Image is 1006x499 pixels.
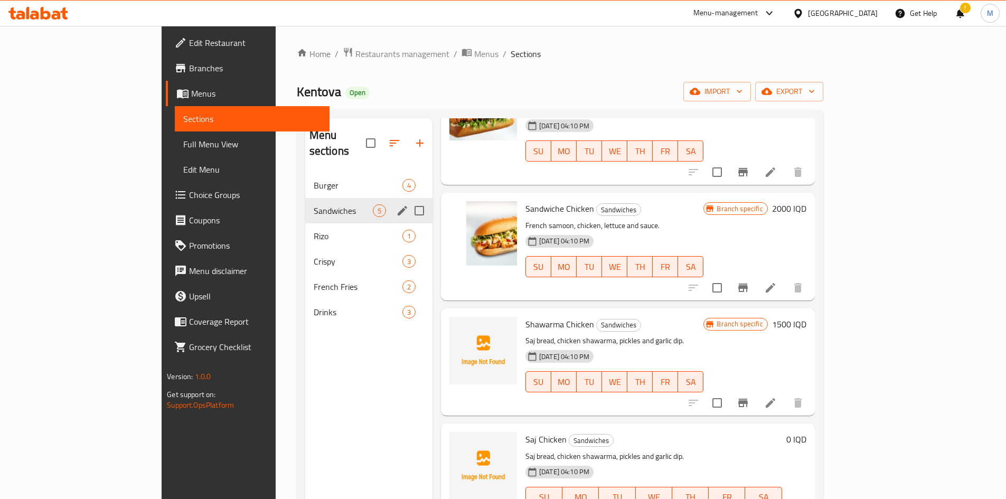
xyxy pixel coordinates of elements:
span: Drinks [314,306,402,318]
button: Branch-specific-item [730,159,756,185]
span: MO [556,144,572,159]
span: SU [530,259,547,275]
div: Drinks3 [305,299,433,325]
h2: Menu sections [309,127,366,159]
p: Saj bread, chicken shawarma, pickles and garlic dip. [525,450,782,463]
button: delete [785,159,811,185]
div: Menu-management [693,7,758,20]
span: Upsell [189,290,321,303]
button: Branch-specific-item [730,275,756,300]
span: 4 [403,181,415,191]
button: MO [551,140,577,162]
a: Edit Restaurant [166,30,330,55]
a: Grocery Checklist [166,334,330,360]
span: TU [581,144,598,159]
span: FR [657,259,674,275]
span: 3 [403,307,415,317]
span: TH [632,259,648,275]
span: [DATE] 04:10 PM [535,121,594,131]
span: Select to update [706,392,728,414]
button: delete [785,275,811,300]
span: WE [606,144,623,159]
div: Sandwiches [569,434,614,447]
img: Shawarma Chicken [449,317,517,384]
span: SA [682,144,699,159]
div: Burger [314,179,402,192]
a: Choice Groups [166,182,330,208]
span: FR [657,144,674,159]
div: Sandwiches5edit [305,198,433,223]
button: import [683,82,751,101]
p: Saj bread, chicken shawarma, pickles and garlic dip. [525,334,704,347]
li: / [335,48,339,60]
span: TU [581,259,598,275]
span: Sandwiches [597,204,641,216]
button: TU [577,140,602,162]
span: TU [581,374,598,390]
nav: breadcrumb [297,47,823,61]
div: items [402,179,416,192]
span: Promotions [189,239,321,252]
button: FR [653,140,678,162]
a: Coverage Report [166,309,330,334]
span: [DATE] 04:10 PM [535,467,594,477]
div: Rizo [314,230,402,242]
button: export [755,82,823,101]
div: [GEOGRAPHIC_DATA] [808,7,878,19]
li: / [454,48,457,60]
span: Sections [183,112,321,125]
span: Choice Groups [189,189,321,201]
span: Branch specific [712,319,767,329]
span: French Fries [314,280,402,293]
a: Sections [175,106,330,131]
span: SA [682,374,699,390]
button: SA [678,371,703,392]
a: Edit menu item [764,166,777,178]
span: Restaurants management [355,48,449,60]
span: Coupons [189,214,321,227]
button: TH [627,371,653,392]
li: / [503,48,506,60]
button: SA [678,256,703,277]
nav: Menu sections [305,168,433,329]
span: Grocery Checklist [189,341,321,353]
span: Sandwiche Chicken [525,201,594,216]
a: Edit menu item [764,397,777,409]
button: TU [577,256,602,277]
div: Sandwiches [596,203,641,216]
span: Crispy [314,255,402,268]
h6: 0 IQD [786,432,806,447]
div: items [402,255,416,268]
span: Edit Menu [183,163,321,176]
span: M [987,7,993,19]
span: Full Menu View [183,138,321,150]
span: Select to update [706,161,728,183]
span: [DATE] 04:10 PM [535,352,594,362]
span: 1.0.0 [195,370,211,383]
a: Edit menu item [764,281,777,294]
button: WE [602,371,627,392]
a: Upsell [166,284,330,309]
button: MO [551,371,577,392]
span: import [692,85,742,98]
div: Sandwiches [314,204,373,217]
span: 1 [403,231,415,241]
button: SA [678,140,703,162]
button: SU [525,140,551,162]
span: FR [657,374,674,390]
span: SA [682,259,699,275]
button: Branch-specific-item [730,390,756,416]
button: FR [653,371,678,392]
span: 3 [403,257,415,267]
a: Menu disclaimer [166,258,330,284]
span: Open [345,88,370,97]
div: items [402,230,416,242]
span: Menus [474,48,499,60]
img: Sandwiche Chicken [449,201,517,269]
button: TH [627,256,653,277]
span: SU [530,144,547,159]
a: Branches [166,55,330,81]
span: Menu disclaimer [189,265,321,277]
